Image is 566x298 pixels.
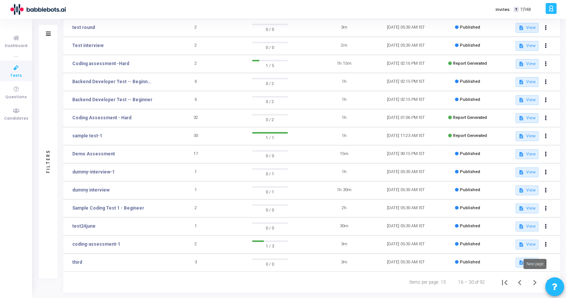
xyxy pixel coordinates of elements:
[516,59,539,69] button: View
[453,115,487,120] span: Report Generated
[313,217,375,236] td: 30m
[375,236,437,254] td: [DATE] 05:30 AM IST
[519,97,524,103] mat-icon: description
[252,43,288,51] span: 0 / 0
[516,204,539,213] button: View
[516,240,539,249] button: View
[313,73,375,91] td: 1h
[313,19,375,37] td: 3m
[9,2,66,17] img: logo
[516,222,539,231] button: View
[523,259,546,269] div: Next page
[516,113,539,123] button: View
[72,114,131,121] a: Coding Assessment - Hard
[516,41,539,51] button: View
[252,188,288,195] span: 0 / 1
[516,23,539,33] button: View
[252,79,288,87] span: 0 / 2
[519,152,524,157] mat-icon: description
[252,242,288,249] span: 1 / 3
[375,73,437,91] td: [DATE] 02:15 PM IST
[5,94,27,100] span: Questions
[519,206,524,211] mat-icon: description
[252,170,288,177] span: 0 / 1
[252,116,288,123] span: 0 / 2
[520,6,531,13] span: 7/148
[460,43,480,48] span: Published
[460,151,480,156] span: Published
[453,133,487,138] span: Report Generated
[516,149,539,159] button: View
[460,205,480,210] span: Published
[165,55,227,73] td: 2
[72,24,95,31] a: test round
[519,224,524,229] mat-icon: description
[375,109,437,127] td: [DATE] 01:06 PM IST
[375,254,437,272] td: [DATE] 05:30 AM IST
[72,60,129,67] a: Coding assessment -Hard
[516,131,539,141] button: View
[252,61,288,69] span: 1 / 5
[460,79,480,84] span: Published
[519,242,524,247] mat-icon: description
[165,145,227,163] td: 17
[72,241,120,248] a: coding-assessment-1
[165,127,227,145] td: 30
[313,109,375,127] td: 1h
[165,73,227,91] td: 6
[441,279,446,286] div: 15
[460,169,480,174] span: Published
[516,95,539,105] button: View
[409,279,439,286] div: Items per page:
[252,224,288,231] span: 0 / 0
[519,43,524,49] mat-icon: description
[516,185,539,195] button: View
[252,25,288,33] span: 0 / 0
[165,199,227,217] td: 2
[519,188,524,193] mat-icon: description
[313,254,375,272] td: 3m
[542,275,557,290] button: Last page
[516,167,539,177] button: View
[252,152,288,159] span: 0 / 0
[375,19,437,37] td: [DATE] 05:30 AM IST
[72,96,152,103] a: Backend Developer Test -- Beginner
[252,206,288,213] span: 0 / 0
[375,181,437,199] td: [DATE] 05:30 AM IST
[313,199,375,217] td: 2h
[252,134,288,141] span: 1 / 1
[497,275,512,290] button: First page
[519,170,524,175] mat-icon: description
[252,260,288,268] span: 0 / 0
[313,236,375,254] td: 3m
[514,7,519,12] span: T
[252,97,288,105] span: 0 / 2
[313,91,375,109] td: 1h
[375,127,437,145] td: [DATE] 11:23 AM IST
[72,151,115,157] a: Demo Assessment
[460,260,480,265] span: Published
[519,61,524,67] mat-icon: description
[72,169,115,175] a: dummy-interview-1
[519,134,524,139] mat-icon: description
[375,199,437,217] td: [DATE] 05:30 AM IST
[313,127,375,145] td: 1h
[313,55,375,73] td: 1h 15m
[165,181,227,199] td: 1
[72,223,96,230] a: test24june
[165,109,227,127] td: 32
[375,37,437,55] td: [DATE] 05:30 AM IST
[375,145,437,163] td: [DATE] 09:15 PM IST
[72,42,103,49] a: Test interview
[516,77,539,87] button: View
[72,78,153,85] a: Backend Developer Test -- Beginner - 1
[453,61,487,66] span: Report Generated
[460,223,480,228] span: Published
[519,79,524,85] mat-icon: description
[375,55,437,73] td: [DATE] 02:16 PM IST
[458,279,485,286] div: 16 – 30 of 92
[165,217,227,236] td: 1
[72,259,82,266] a: third
[165,91,227,109] td: 6
[165,37,227,55] td: 2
